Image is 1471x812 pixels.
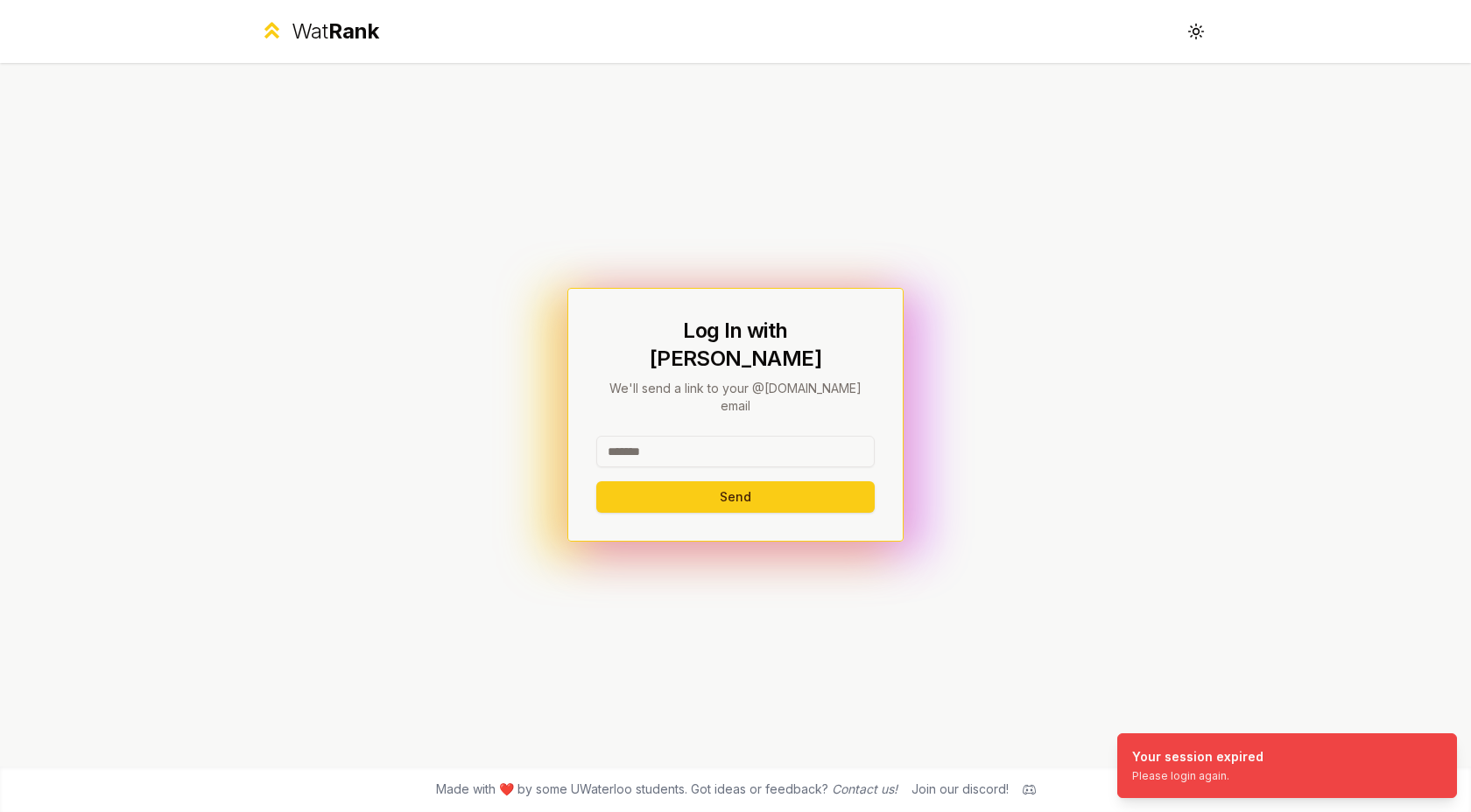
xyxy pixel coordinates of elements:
[911,780,1009,798] div: Join our discord!
[328,18,379,44] span: Rank
[436,780,897,798] span: Made with ❤️ by some UWaterloo students. Got ideas or feedback?
[596,481,875,513] button: Send
[832,781,897,796] a: Contact us!
[596,380,875,415] p: We'll send a link to your @[DOMAIN_NAME] email
[1132,748,1263,766] div: Your session expired
[259,17,379,45] a: WatRank
[292,17,379,45] div: Wat
[1132,769,1263,783] div: Please login again.
[596,317,875,373] h1: Log In with [PERSON_NAME]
